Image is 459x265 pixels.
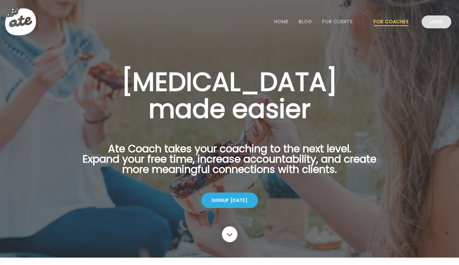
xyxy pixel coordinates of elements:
[201,193,258,208] div: Signup [DATE]
[73,144,387,182] p: Ate Coach takes your coaching to the next level. Expand your free time, increase accountability, ...
[422,15,451,28] a: Login
[299,19,312,24] a: Blog
[274,19,289,24] a: Home
[322,19,353,24] a: For Clients
[73,68,387,122] h1: [MEDICAL_DATA] made easier
[374,19,409,24] a: For Coaches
